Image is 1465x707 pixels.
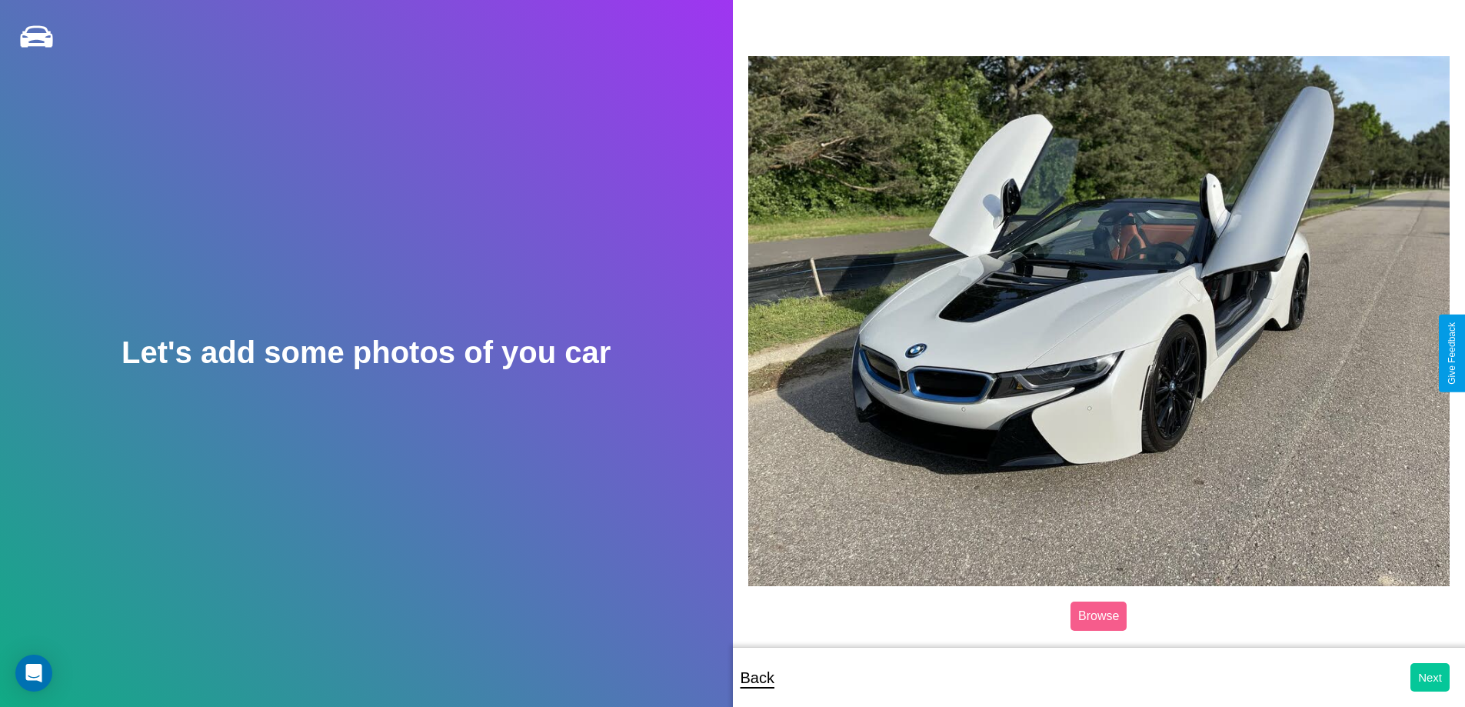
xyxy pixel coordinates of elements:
button: Next [1410,663,1450,692]
h2: Let's add some photos of you car [122,335,611,370]
div: Give Feedback [1447,322,1457,385]
label: Browse [1070,602,1127,631]
img: posted [748,56,1450,585]
div: Open Intercom Messenger [15,655,52,692]
p: Back [741,664,774,692]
